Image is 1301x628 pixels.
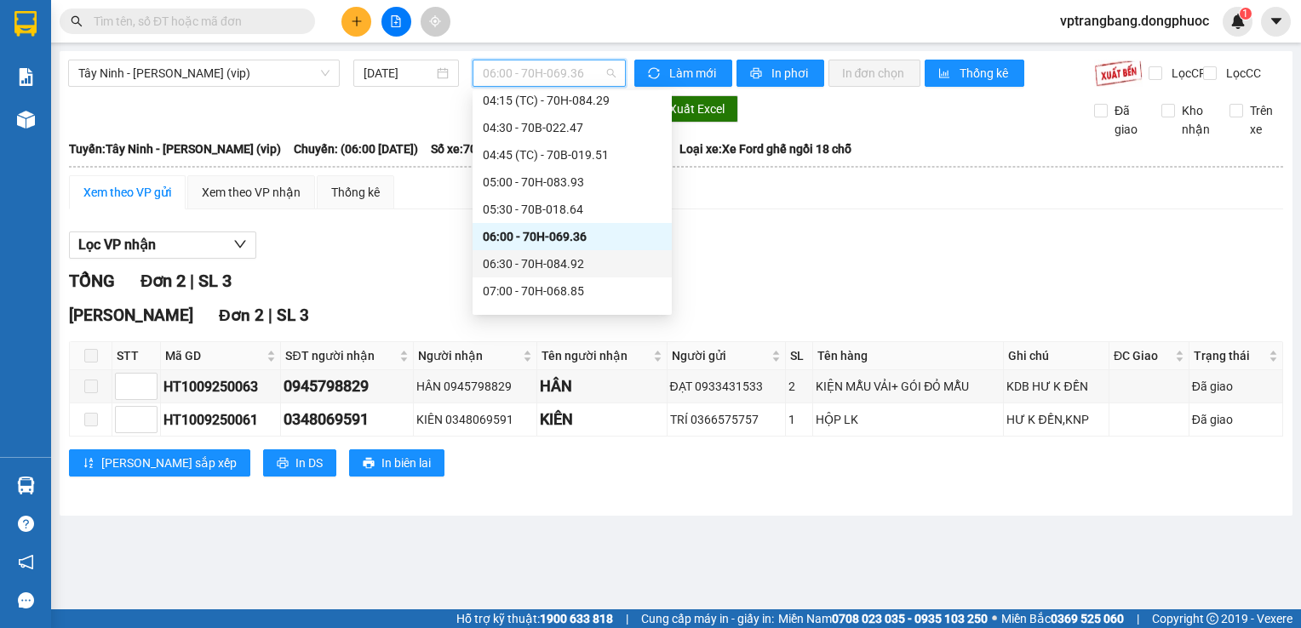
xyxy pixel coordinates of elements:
[161,370,281,403] td: HT1009250063
[1243,101,1284,139] span: Trên xe
[17,68,35,86] img: solution-icon
[165,346,263,365] span: Mã GD
[351,15,363,27] span: plus
[788,377,810,396] div: 2
[198,271,232,291] span: SL 3
[1194,346,1265,365] span: Trạng thái
[1137,609,1139,628] span: |
[69,231,256,259] button: Lọc VP nhận
[648,67,662,81] span: sync
[18,516,34,532] span: question-circle
[483,282,662,300] div: 07:00 - 70H-068.85
[69,271,115,291] span: TỔNG
[1219,64,1264,83] span: Lọc CC
[364,64,433,83] input: 11/09/2025
[1206,613,1218,625] span: copyright
[778,609,988,628] span: Miền Nam
[202,183,301,202] div: Xem theo VP nhận
[219,305,264,325] span: Đơn 2
[540,612,613,625] strong: 1900 633 818
[626,609,628,628] span: |
[1192,410,1280,429] div: Đã giao
[281,403,414,437] td: 0348069591
[483,309,662,328] div: 07:30 - 70B-020.50
[537,370,667,403] td: HÂN
[71,15,83,27] span: search
[1242,8,1248,20] span: 1
[542,346,649,365] span: Tên người nhận
[672,346,768,365] span: Người gửi
[641,609,774,628] span: Cung cấp máy in - giấy in:
[483,173,662,191] div: 05:00 - 70H-083.93
[483,200,662,219] div: 05:30 - 70B-018.64
[788,410,810,429] div: 1
[416,377,534,396] div: HÂN 0945798829
[421,7,450,37] button: aim
[483,60,616,86] span: 06:00 - 70H-069.36
[537,403,667,437] td: KIÊN
[786,342,813,370] th: SL
[483,254,662,273] div: 06:30 - 70H-084.92
[416,410,534,429] div: KIÊN 0348069591
[634,60,732,87] button: syncLàm mới
[190,271,194,291] span: |
[1006,377,1106,396] div: KDB HƯ K ĐỀN
[83,457,95,471] span: sort-ascending
[390,15,402,27] span: file-add
[828,60,921,87] button: In đơn chọn
[679,140,851,158] span: Loại xe: Xe Ford ghế ngồi 18 chỗ
[771,64,811,83] span: In phơi
[483,146,662,164] div: 04:45 (TC) - 70B-019.51
[960,64,1011,83] span: Thống kê
[1230,14,1246,29] img: icon-new-feature
[1004,342,1109,370] th: Ghi chú
[381,7,411,37] button: file-add
[163,409,278,431] div: HT1009250061
[268,305,272,325] span: |
[1114,346,1172,365] span: ĐC Giao
[816,377,1000,396] div: KIỆN MẪU VẢI+ GÓI ĐỎ MẪU
[1051,612,1124,625] strong: 0369 525 060
[816,410,1000,429] div: HỘP LK
[277,305,309,325] span: SL 3
[813,342,1004,370] th: Tên hàng
[1108,101,1149,139] span: Đã giao
[285,346,396,365] span: SĐT người nhận
[418,346,519,365] span: Người nhận
[540,408,663,431] div: KIÊN
[670,377,782,396] div: ĐẠT 0933431533
[69,449,250,477] button: sort-ascending[PERSON_NAME] sắp xếp
[18,554,34,570] span: notification
[637,95,738,123] button: downloadXuất Excel
[363,457,375,471] span: printer
[263,449,336,477] button: printerIn DS
[381,454,431,472] span: In biên lai
[101,454,237,472] span: [PERSON_NAME] sắp xếp
[233,237,247,251] span: down
[14,11,37,37] img: logo-vxr
[669,100,725,118] span: Xuất Excel
[1094,60,1143,87] img: 9k=
[1006,410,1106,429] div: HƯ K ĐỀN,KNP
[483,91,662,110] div: 04:15 (TC) - 70H-084.29
[140,271,186,291] span: Đơn 2
[938,67,953,81] span: bar-chart
[83,183,171,202] div: Xem theo VP gửi
[1046,10,1223,31] span: vptrangbang.dongphuoc
[1165,64,1209,83] span: Lọc CR
[431,140,527,158] span: Số xe: 70H-069.36
[1269,14,1284,29] span: caret-down
[670,410,782,429] div: TRÍ 0366575757
[78,60,330,86] span: Tây Ninh - Hồ Chí Minh (vip)
[1240,8,1252,20] sup: 1
[18,592,34,608] span: message
[69,305,193,325] span: [PERSON_NAME]
[78,234,156,255] span: Lọc VP nhận
[69,142,281,156] b: Tuyến: Tây Ninh - [PERSON_NAME] (vip)
[1001,609,1124,628] span: Miền Bắc
[750,67,765,81] span: printer
[284,408,410,431] div: 0348069591
[284,374,410,398] div: 0945798829
[94,12,295,31] input: Tìm tên, số ĐT hoặc mã đơn
[1175,101,1217,139] span: Kho nhận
